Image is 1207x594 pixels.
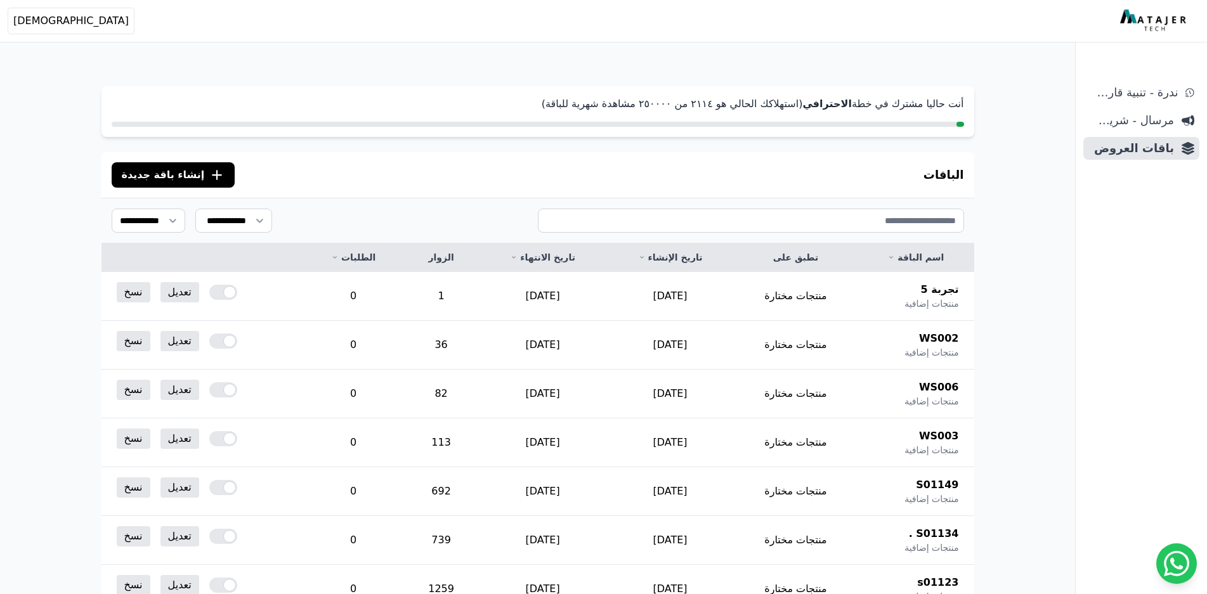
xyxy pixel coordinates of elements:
[1088,84,1178,101] span: ندرة - تنبية قارب علي النفاذ
[403,321,479,370] td: 36
[916,477,958,493] span: S01149
[117,526,150,546] a: نسخ
[160,380,199,400] a: تعديل
[606,516,733,565] td: [DATE]
[904,444,958,456] span: منتجات إضافية
[160,477,199,498] a: تعديل
[917,575,958,590] span: s01123
[1088,112,1174,129] span: مرسال - شريط دعاية
[403,243,479,272] th: الزوار
[802,98,852,110] strong: الاحترافي
[921,282,959,297] span: تجربة 5
[112,162,235,188] button: إنشاء باقة جديدة
[919,429,959,444] span: WS003
[160,429,199,449] a: تعديل
[403,272,479,321] td: 1
[909,526,959,541] span: S01134 .
[13,13,129,29] span: [DEMOGRAPHIC_DATA]
[919,331,959,346] span: WS002
[734,321,858,370] td: منتجات مختارة
[303,467,403,516] td: 0
[479,516,606,565] td: [DATE]
[923,166,964,184] h3: الباقات
[904,346,958,359] span: منتجات إضافية
[160,331,199,351] a: تعديل
[734,370,858,418] td: منتجات مختارة
[494,251,591,264] a: تاريخ الانتهاء
[117,282,150,302] a: نسخ
[117,477,150,498] a: نسخ
[606,321,733,370] td: [DATE]
[734,516,858,565] td: منتجات مختارة
[8,8,134,34] button: [DEMOGRAPHIC_DATA]
[303,321,403,370] td: 0
[403,370,479,418] td: 82
[904,297,958,310] span: منتجات إضافية
[403,516,479,565] td: 739
[303,272,403,321] td: 0
[117,331,150,351] a: نسخ
[734,467,858,516] td: منتجات مختارة
[606,370,733,418] td: [DATE]
[622,251,718,264] a: تاريخ الإنشاء
[904,395,958,408] span: منتجات إضافية
[403,467,479,516] td: 692
[734,243,858,272] th: تطبق على
[318,251,388,264] a: الطلبات
[606,418,733,467] td: [DATE]
[303,370,403,418] td: 0
[303,516,403,565] td: 0
[873,251,958,264] a: اسم الباقة
[160,282,199,302] a: تعديل
[479,321,606,370] td: [DATE]
[734,418,858,467] td: منتجات مختارة
[1120,10,1189,32] img: MatajerTech Logo
[479,370,606,418] td: [DATE]
[904,541,958,554] span: منتجات إضافية
[117,380,150,400] a: نسخ
[606,272,733,321] td: [DATE]
[112,96,964,112] p: أنت حاليا مشترك في خطة (استهلاكك الحالي هو ٢١١٤ من ٢٥۰۰۰۰ مشاهدة شهرية للباقة)
[479,272,606,321] td: [DATE]
[117,429,150,449] a: نسخ
[403,418,479,467] td: 113
[734,272,858,321] td: منتجات مختارة
[606,467,733,516] td: [DATE]
[122,167,205,183] span: إنشاء باقة جديدة
[160,526,199,546] a: تعديل
[479,467,606,516] td: [DATE]
[919,380,959,395] span: WS006
[303,418,403,467] td: 0
[1088,139,1174,157] span: باقات العروض
[904,493,958,505] span: منتجات إضافية
[479,418,606,467] td: [DATE]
